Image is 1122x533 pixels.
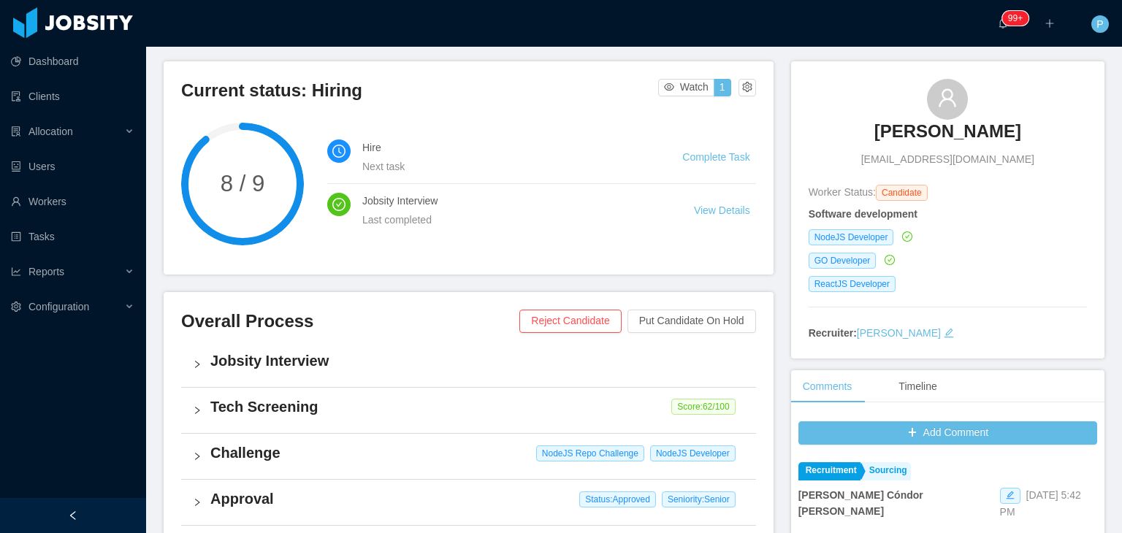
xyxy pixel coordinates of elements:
[809,253,877,269] span: GO Developer
[876,185,928,201] span: Candidate
[11,302,21,312] i: icon: setting
[181,172,304,195] span: 8 / 9
[536,445,644,461] span: NodeJS Repo Challenge
[11,266,21,277] i: icon: line-chart
[1000,489,1081,518] span: [DATE] 5:42 PM
[862,462,911,480] a: Sourcing
[332,198,346,211] i: icon: check-circle
[11,82,134,111] a: icon: auditClients
[809,327,857,339] strong: Recruiter:
[181,310,519,333] h3: Overall Process
[791,370,864,403] div: Comments
[28,126,73,137] span: Allocation
[882,254,895,266] a: icon: check-circle
[861,152,1034,167] span: [EMAIL_ADDRESS][DOMAIN_NAME]
[1096,15,1103,33] span: P
[874,120,1021,143] h3: [PERSON_NAME]
[193,452,202,461] i: icon: right
[579,491,656,507] span: Status: Approved
[937,88,958,108] i: icon: user
[798,489,923,517] strong: [PERSON_NAME] Cóndor [PERSON_NAME]
[210,488,744,509] h4: Approval
[682,151,749,163] a: Complete Task
[11,222,134,251] a: icon: profileTasks
[809,276,896,292] span: ReactJS Developer
[181,388,756,433] div: icon: rightTech Screening
[193,498,202,507] i: icon: right
[650,445,736,461] span: NodeJS Developer
[1006,491,1015,499] i: icon: edit
[181,480,756,525] div: icon: rightApproval
[332,145,346,158] i: icon: clock-circle
[658,79,714,96] button: icon: eyeWatch
[362,212,659,228] div: Last completed
[809,186,876,198] span: Worker Status:
[181,342,756,387] div: icon: rightJobsity Interview
[193,406,202,415] i: icon: right
[28,266,64,277] span: Reports
[899,231,912,242] a: icon: check-circle
[671,399,735,415] span: Score: 62 /100
[193,360,202,369] i: icon: right
[739,79,756,96] button: icon: setting
[857,327,941,339] a: [PERSON_NAME]
[362,158,647,175] div: Next task
[11,152,134,181] a: icon: robotUsers
[362,193,659,209] h4: Jobsity Interview
[627,310,756,333] button: Put Candidate On Hold
[809,229,894,245] span: NodeJS Developer
[28,301,89,312] span: Configuration
[181,434,756,479] div: icon: rightChallenge
[210,442,744,463] h4: Challenge
[519,310,621,333] button: Reject Candidate
[11,47,134,76] a: icon: pie-chartDashboard
[944,328,954,338] i: icon: edit
[874,120,1021,152] a: [PERSON_NAME]
[694,204,750,216] a: View Details
[1045,18,1055,28] i: icon: plus
[887,370,948,403] div: Timeline
[998,18,1008,28] i: icon: bell
[902,231,912,242] i: icon: check-circle
[210,350,744,371] h4: Jobsity Interview
[798,421,1097,445] button: icon: plusAdd Comment
[11,187,134,216] a: icon: userWorkers
[210,396,744,417] h4: Tech Screening
[11,126,21,137] i: icon: solution
[714,79,731,96] button: 1
[885,255,895,265] i: icon: check-circle
[181,79,658,102] h3: Current status: Hiring
[809,208,917,220] strong: Software development
[662,491,736,507] span: Seniority: Senior
[362,139,647,156] h4: Hire
[1002,11,1028,26] sup: 1739
[798,462,860,480] a: Recruitment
